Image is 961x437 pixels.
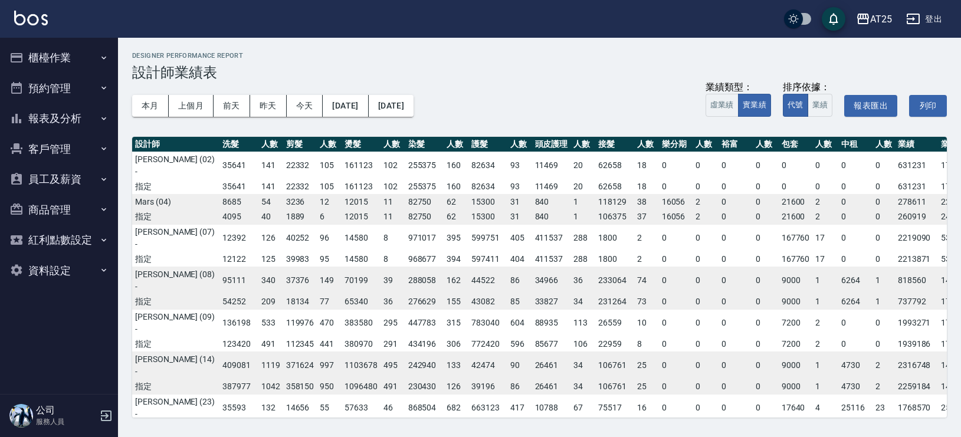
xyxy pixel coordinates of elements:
td: 255375 [405,179,444,195]
td: [PERSON_NAME] (02) - [132,152,219,179]
td: 35641 [219,152,258,179]
button: 員工及薪資 [5,164,113,195]
td: 0 [812,152,838,179]
td: 1800 [595,224,634,252]
button: 紅利點數設定 [5,225,113,255]
td: 125 [258,252,283,267]
td: 0 [753,309,779,337]
td: 11 [381,194,405,209]
td: 0 [753,267,779,294]
button: 前天 [214,95,250,117]
td: 395 [444,224,468,252]
td: 0 [873,194,895,209]
td: 6264 [838,294,873,310]
td: 276629 [405,294,444,310]
td: 0 [873,224,895,252]
td: 7200 [779,337,813,352]
td: 16056 [659,194,693,209]
td: 6264 [838,267,873,294]
td: 12392 [219,224,258,252]
td: 818560 [895,267,939,294]
td: 123420 [219,337,258,352]
td: 8685 [219,194,258,209]
td: 106 [570,337,595,352]
td: 161123 [342,152,381,179]
td: 1889 [283,209,317,225]
td: 0 [779,152,813,179]
td: 指定 [132,294,219,310]
td: 82750 [405,194,444,209]
button: 預約管理 [5,73,113,104]
td: 783040 [468,309,507,337]
button: 昨天 [250,95,287,117]
td: 288058 [405,267,444,294]
button: save [822,7,845,31]
button: 列印 [909,95,947,117]
td: 0 [873,337,895,352]
td: 167760 [779,252,813,267]
td: 0 [719,179,753,195]
td: 0 [753,209,779,225]
th: 人數 [873,137,895,152]
td: 233064 [595,267,634,294]
td: 772420 [468,337,507,352]
td: 37376 [283,267,317,294]
td: 0 [659,337,693,352]
h3: 設計師業績表 [132,64,947,81]
td: 2 [812,309,838,337]
td: 指定 [132,337,219,352]
td: 1 [570,194,595,209]
td: 1 [812,267,838,294]
td: [PERSON_NAME] (14) - [132,351,219,379]
td: 278611 [895,194,939,209]
td: 62658 [595,152,634,179]
button: 報表及分析 [5,103,113,134]
td: 16056 [659,209,693,225]
td: 15300 [468,209,507,225]
div: AT25 [870,12,892,27]
td: 33827 [532,294,571,310]
button: 今天 [287,95,323,117]
td: 0 [719,267,753,294]
td: 0 [719,309,753,337]
td: 22332 [283,152,317,179]
td: 288 [570,252,595,267]
td: 17 [812,252,838,267]
td: 136198 [219,309,258,337]
td: 2 [693,209,719,225]
td: 968677 [405,252,444,267]
td: 411537 [532,252,571,267]
td: 26559 [595,309,634,337]
td: 35641 [219,179,258,195]
th: 人數 [507,137,532,152]
td: 631231 [895,179,939,195]
button: 實業績 [738,94,771,117]
td: 40252 [283,224,317,252]
th: 燙髮 [342,137,381,152]
td: 118129 [595,194,634,209]
td: 599751 [468,224,507,252]
td: 93 [507,152,532,179]
th: 人數 [812,137,838,152]
td: 2213871 [895,252,939,267]
td: 0 [838,194,873,209]
td: 31 [507,194,532,209]
td: 36 [570,267,595,294]
td: 105 [317,179,342,195]
td: 12015 [342,209,381,225]
th: 染髮 [405,137,444,152]
td: 0 [693,267,719,294]
td: 340 [258,267,283,294]
td: 0 [838,252,873,267]
button: 商品管理 [5,195,113,225]
td: 指定 [132,252,219,267]
td: 288 [570,224,595,252]
th: 護髮 [468,137,507,152]
td: 0 [753,294,779,310]
td: 470 [317,309,342,337]
td: 0 [659,294,693,310]
td: 0 [838,337,873,352]
button: 登出 [901,8,947,30]
p: 服務人員 [36,416,96,427]
td: 2 [812,337,838,352]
